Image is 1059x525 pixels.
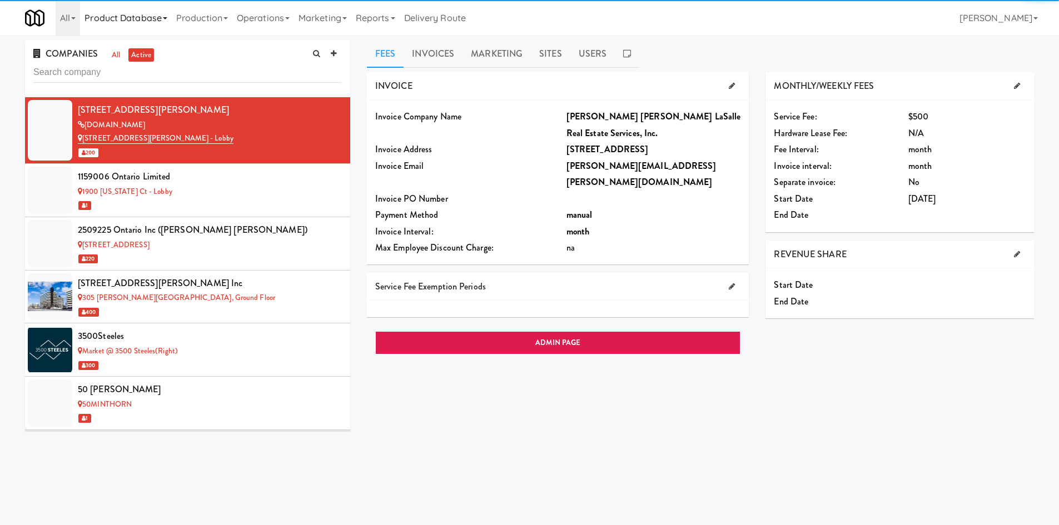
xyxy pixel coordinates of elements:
[375,159,424,172] span: Invoice Email
[78,381,342,398] div: 50 [PERSON_NAME]
[25,430,350,497] li: 5995-[GEOGRAPHIC_DATA][DOMAIN_NAME][STREET_ADDRESS] 200
[908,174,1026,191] div: No
[774,127,847,139] span: Hardware Lease Fee:
[375,110,461,123] span: Invoice Company Name
[375,331,740,354] a: ADMIN PAGE
[566,143,649,156] b: [STREET_ADDRESS]
[78,254,98,263] span: 220
[78,102,342,118] div: [STREET_ADDRESS][PERSON_NAME]
[566,239,741,256] div: na
[128,48,154,62] a: active
[375,79,412,92] span: INVOICE
[908,143,932,156] span: month
[78,133,233,144] a: [STREET_ADDRESS][PERSON_NAME] - Lobby
[908,110,928,123] span: $500
[78,148,98,157] span: 200
[566,110,741,139] b: [PERSON_NAME] [PERSON_NAME] LaSalle Real Estate Services, Inc.
[375,225,434,238] span: Invoice Interval:
[25,217,350,271] li: 2509225 Ontario Inc ([PERSON_NAME] [PERSON_NAME])[STREET_ADDRESS] 220
[908,127,924,139] span: N/A
[375,208,438,221] span: Payment Method
[25,164,350,217] li: 1159006 Ontario Limited1900 [US_STATE] Ct - Lobby 1
[33,47,98,60] span: COMPANIES
[375,143,432,156] span: Invoice Address
[25,323,350,377] li: 3500SteelesMarket @ 3500 Steeles(Right) 300
[570,40,615,68] a: Users
[566,159,717,189] b: [PERSON_NAME][EMAIL_ADDRESS][PERSON_NAME][DOMAIN_NAME]
[774,278,813,291] span: Start Date
[78,346,178,356] a: Market @ 3500 Steeles(Right)
[404,40,463,68] a: Invoices
[78,118,342,132] div: [DOMAIN_NAME]
[78,292,275,303] a: 305 [PERSON_NAME][GEOGRAPHIC_DATA], Ground Floor
[78,222,342,238] div: 2509225 Ontario Inc ([PERSON_NAME] [PERSON_NAME])
[25,377,350,430] li: 50 [PERSON_NAME]50MINTHORN 1
[25,8,44,28] img: Micromart
[109,48,123,62] a: all
[33,62,342,83] input: Search company
[566,208,593,221] b: manual
[774,79,874,92] span: MONTHLY/WEEKLY FEES
[25,97,350,164] li: [STREET_ADDRESS][PERSON_NAME][DOMAIN_NAME][STREET_ADDRESS][PERSON_NAME] - Lobby 200
[774,248,846,261] span: REVENUE SHARE
[375,280,486,293] span: Service Fee Exemption Periods
[78,308,99,317] span: 400
[463,40,531,68] a: Marketing
[774,295,808,308] span: End Date
[25,271,350,324] li: [STREET_ADDRESS][PERSON_NAME] Inc305 [PERSON_NAME][GEOGRAPHIC_DATA], Ground Floor 400
[78,399,132,409] a: 50MINTHORN
[78,186,172,197] a: 1900 [US_STATE] Ct - Lobby
[78,201,91,210] span: 1
[375,241,494,254] span: Max Employee Discount Charge:
[908,192,936,205] span: [DATE]
[531,40,570,68] a: Sites
[774,159,832,172] span: Invoice interval:
[78,414,91,423] span: 1
[774,208,808,221] span: End Date
[78,275,342,292] div: [STREET_ADDRESS][PERSON_NAME] Inc
[375,192,448,205] span: Invoice PO Number
[78,328,342,344] div: 3500Steeles
[774,176,836,188] span: Separate invoice:
[774,143,818,156] span: Fee Interval:
[774,192,813,205] span: Start Date
[367,40,404,68] a: Fees
[774,110,817,123] span: Service Fee:
[566,225,590,238] b: month
[78,361,98,370] span: 300
[908,159,932,172] span: month
[78,168,342,185] div: 1159006 Ontario Limited
[78,239,150,250] a: [STREET_ADDRESS]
